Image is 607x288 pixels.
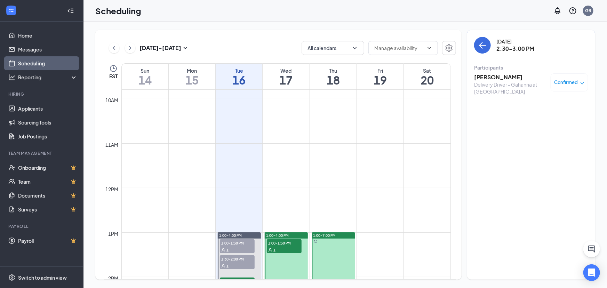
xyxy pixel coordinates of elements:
svg: QuestionInfo [569,7,577,15]
div: [DATE] [496,38,534,45]
svg: WorkstreamLogo [8,7,15,14]
a: September 16, 2025 [216,64,262,89]
button: All calendarsChevronDown [302,41,364,55]
a: Scheduling [18,56,78,70]
h1: 20 [404,74,450,86]
span: 1:00-4:00 PM [266,233,289,238]
div: Participants [474,64,588,71]
h1: 16 [216,74,262,86]
svg: ChevronDown [351,45,358,51]
svg: Sync [314,240,317,243]
svg: Settings [445,44,453,52]
svg: User [221,248,225,252]
div: 10am [104,96,120,104]
svg: Analysis [8,74,15,81]
svg: Collapse [67,7,74,14]
h1: Scheduling [95,5,141,17]
h1: 14 [122,74,168,86]
h1: 18 [310,74,357,86]
a: September 15, 2025 [169,64,215,89]
div: Sat [404,67,450,74]
span: 1:00-4:00 PM [219,233,242,238]
span: 1:00-1:30 PM [267,239,302,246]
a: September 17, 2025 [263,64,309,89]
div: Wed [263,67,309,74]
div: Mon [169,67,215,74]
svg: ChevronLeft [111,44,118,52]
button: Settings [442,41,456,55]
a: Applicants [18,102,78,115]
a: Messages [18,42,78,56]
a: Job Postings [18,129,78,143]
svg: SmallChevronDown [181,44,190,52]
div: 11am [104,141,120,149]
h1: 15 [169,74,215,86]
span: 1:30-2:00 PM [220,255,255,262]
button: back-button [474,37,491,54]
svg: Settings [8,274,15,281]
a: TeamCrown [18,175,78,189]
svg: User [268,248,272,252]
div: 1pm [107,230,120,238]
h3: 2:30-3:00 PM [496,45,534,53]
div: Fri [357,67,404,74]
a: September 19, 2025 [357,64,404,89]
div: Team Management [8,150,76,156]
div: Open Intercom Messenger [583,264,600,281]
span: 2:00-2:30 PM [220,278,255,285]
a: September 20, 2025 [404,64,450,89]
button: ChevronRight [125,43,135,53]
svg: Clock [109,64,118,73]
div: Hiring [8,91,76,97]
span: 1:00-1:30 PM [220,239,255,246]
span: 1 [226,264,229,269]
div: GR [585,8,591,14]
span: 1:00-7:00 PM [313,233,336,238]
svg: ChevronRight [127,44,134,52]
a: Home [18,29,78,42]
span: down [580,81,585,86]
h3: [DATE] - [DATE] [139,44,181,52]
svg: ChatActive [588,245,596,253]
a: SurveysCrown [18,202,78,216]
svg: Notifications [553,7,562,15]
div: 2pm [107,274,120,282]
h3: [PERSON_NAME] [474,73,547,81]
a: September 18, 2025 [310,64,357,89]
a: OnboardingCrown [18,161,78,175]
div: Delivery Driver - Gahanna at [GEOGRAPHIC_DATA] [474,81,547,95]
svg: ArrowLeft [478,41,487,49]
svg: ChevronDown [426,45,432,51]
span: EST [109,73,118,80]
input: Manage availability [374,44,424,52]
h1: 19 [357,74,404,86]
svg: User [221,264,225,268]
button: ChatActive [583,241,600,257]
a: PayrollCrown [18,234,78,248]
div: Payroll [8,223,76,229]
span: Confirmed [554,79,578,86]
span: 1 [273,248,275,253]
div: Switch to admin view [18,274,67,281]
div: Thu [310,67,357,74]
a: September 14, 2025 [122,64,168,89]
div: Tue [216,67,262,74]
a: Sourcing Tools [18,115,78,129]
div: Sun [122,67,168,74]
div: Reporting [18,74,78,81]
button: ChevronLeft [109,43,119,53]
a: DocumentsCrown [18,189,78,202]
h1: 17 [263,74,309,86]
div: 12pm [104,185,120,193]
span: 1 [226,248,229,253]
